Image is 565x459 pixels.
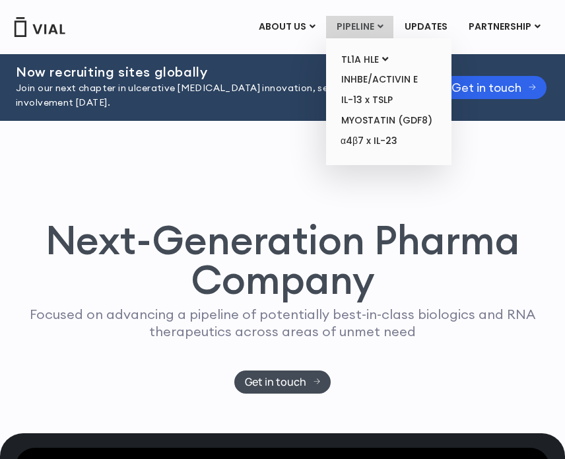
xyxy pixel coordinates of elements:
[234,371,331,394] a: Get in touch
[331,90,446,110] a: IL-13 x TSLP
[16,65,408,79] h2: Now recruiting sites globally
[26,306,539,340] p: Focused on advancing a pipeline of potentially best-in-class biologics and RNA therapeutics acros...
[451,83,521,92] span: Get in touch
[331,50,446,70] a: TL1A HLEMenu Toggle
[331,131,446,152] a: α4β7 x IL-23
[26,220,539,299] h1: Next-Generation Pharma Company
[13,17,66,37] img: Vial Logo
[458,16,551,38] a: PARTNERSHIPMenu Toggle
[248,16,325,38] a: ABOUT USMenu Toggle
[331,69,446,90] a: INHBE/ACTIVIN E
[245,377,306,387] span: Get in touch
[331,110,446,131] a: MYOSTATIN (GDF8)
[326,16,393,38] a: PIPELINEMenu Toggle
[394,16,457,38] a: UPDATES
[16,81,408,110] p: Join our next chapter in ulcerative [MEDICAL_DATA] innovation, secure your site’s involvement [DA...
[441,76,547,99] a: Get in touch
